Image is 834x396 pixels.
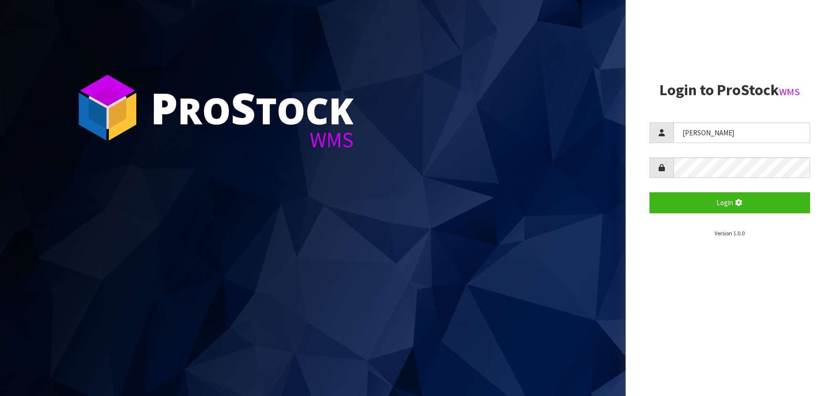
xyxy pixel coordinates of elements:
small: WMS [779,86,800,98]
button: Login [650,192,810,213]
span: P [151,78,178,137]
img: ProStock Cube [72,72,143,143]
div: WMS [151,129,354,151]
span: S [231,78,256,137]
small: Version 1.0.0 [715,230,745,237]
div: ro tock [151,86,354,129]
h2: Login to ProStock [650,82,810,99]
input: Username [673,122,810,143]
